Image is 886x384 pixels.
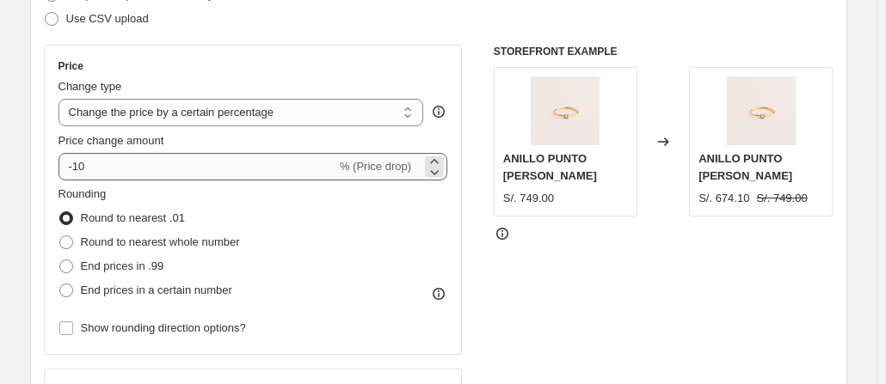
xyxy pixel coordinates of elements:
[503,152,597,182] span: ANILLO PUNTO [PERSON_NAME]
[58,59,83,73] h3: Price
[531,76,600,145] img: MG_0113_80x.jpg
[698,152,792,182] span: ANILLO PUNTO [PERSON_NAME]
[81,235,240,248] span: Round to nearest whole number
[58,187,107,200] span: Rounding
[58,80,122,93] span: Change type
[698,190,749,207] div: S/. 674.10
[503,190,554,207] div: S/. 749.00
[81,321,246,334] span: Show rounding direction options?
[81,211,185,224] span: Round to nearest .01
[340,160,411,173] span: % (Price drop)
[756,190,807,207] strike: S/. 749.00
[81,259,164,272] span: End prices in .99
[430,103,447,120] div: help
[494,45,834,58] h6: STOREFRONT EXAMPLE
[66,12,149,25] span: Use CSV upload
[58,134,164,147] span: Price change amount
[727,76,796,145] img: MG_0113_80x.jpg
[81,283,232,296] span: End prices in a certain number
[58,153,336,180] input: -15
